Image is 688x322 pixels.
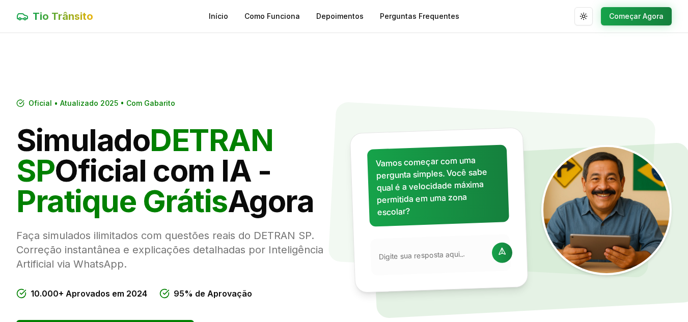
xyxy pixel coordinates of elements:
a: Depoimentos [316,11,364,21]
button: Começar Agora [601,7,672,25]
h1: Simulado Oficial com IA - Agora [16,125,336,216]
p: Vamos começar com uma pergunta simples. Você sabe qual é a velocidade máxima permitida em uma zon... [375,153,501,218]
a: Perguntas Frequentes [380,11,459,21]
img: Tio Trânsito [541,145,672,275]
span: Oficial • Atualizado 2025 • Com Gabarito [29,98,175,108]
span: DETRAN SP [16,122,273,189]
span: Pratique Grátis [16,183,228,219]
input: Digite sua resposta aqui... [378,248,486,262]
p: Faça simulados ilimitados com questões reais do DETRAN SP. Correção instantânea e explicações det... [16,228,336,271]
a: Tio Trânsito [16,9,93,23]
a: Como Funciona [244,11,300,21]
span: 10.000+ Aprovados em 2024 [31,287,147,300]
span: 95% de Aprovação [174,287,252,300]
a: Início [209,11,228,21]
span: Tio Trânsito [33,9,93,23]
